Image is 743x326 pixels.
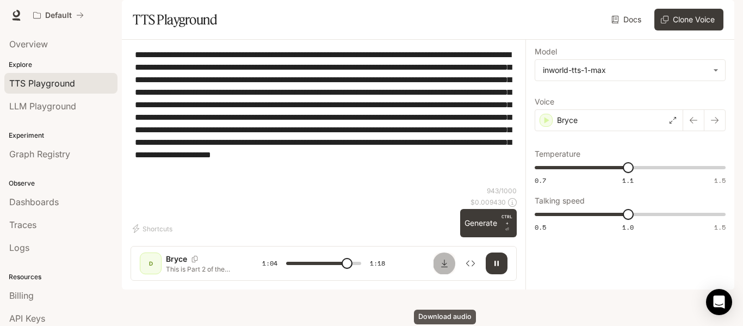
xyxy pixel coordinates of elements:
[535,60,725,81] div: inworld-tts-1-max
[131,220,177,237] button: Shortcuts
[714,223,726,232] span: 1.5
[557,115,578,126] p: Bryce
[501,213,512,226] p: CTRL +
[414,310,476,324] div: Download audio
[535,48,557,56] p: Model
[535,176,546,185] span: 0.7
[501,213,512,233] p: ⏎
[706,289,732,315] div: Open Intercom Messenger
[434,253,455,274] button: Download audio
[714,176,726,185] span: 1.5
[262,258,277,269] span: 1:04
[622,176,634,185] span: 1.1
[460,253,481,274] button: Inspect
[166,254,187,265] p: Bryce
[535,197,585,205] p: Talking speed
[622,223,634,232] span: 1.0
[535,98,554,106] p: Voice
[45,11,72,20] p: Default
[28,4,89,26] button: All workspaces
[535,150,580,158] p: Temperature
[133,9,217,30] h1: TTS Playground
[460,209,517,237] button: GenerateCTRL +⏎
[166,265,236,274] p: This is Part 2 of the Tragic Case of [PERSON_NAME] the Second. But [PERSON_NAME] sense of humor l...
[535,223,546,232] span: 0.5
[370,258,385,269] span: 1:18
[142,255,159,272] div: D
[609,9,646,30] a: Docs
[187,256,202,262] button: Copy Voice ID
[654,9,723,30] button: Clone Voice
[543,65,708,76] div: inworld-tts-1-max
